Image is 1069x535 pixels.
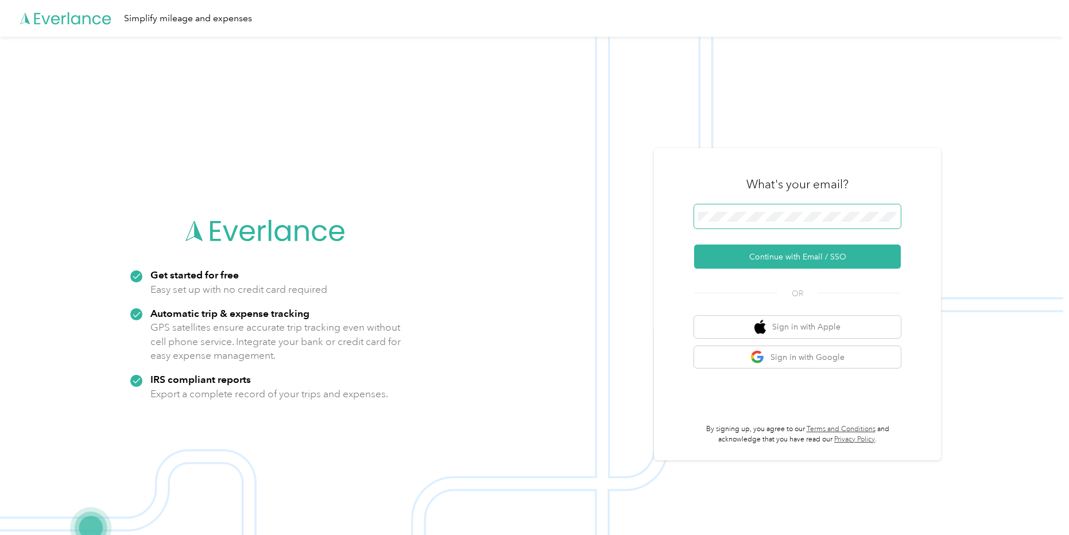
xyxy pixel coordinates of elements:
strong: Automatic trip & expense tracking [150,307,309,319]
p: Export a complete record of your trips and expenses. [150,387,388,401]
img: apple logo [754,320,766,334]
p: GPS satellites ensure accurate trip tracking even without cell phone service. Integrate your bank... [150,320,401,363]
a: Terms and Conditions [807,425,876,433]
strong: IRS compliant reports [150,373,251,385]
button: google logoSign in with Google [694,346,901,369]
img: google logo [750,350,765,365]
a: Privacy Policy [834,435,875,444]
p: By signing up, you agree to our and acknowledge that you have read our . [694,424,901,444]
button: Continue with Email / SSO [694,245,901,269]
strong: Get started for free [150,269,239,281]
h3: What's your email? [746,176,849,192]
span: OR [777,288,818,300]
p: Easy set up with no credit card required [150,282,327,297]
button: apple logoSign in with Apple [694,316,901,338]
div: Simplify mileage and expenses [124,11,252,26]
